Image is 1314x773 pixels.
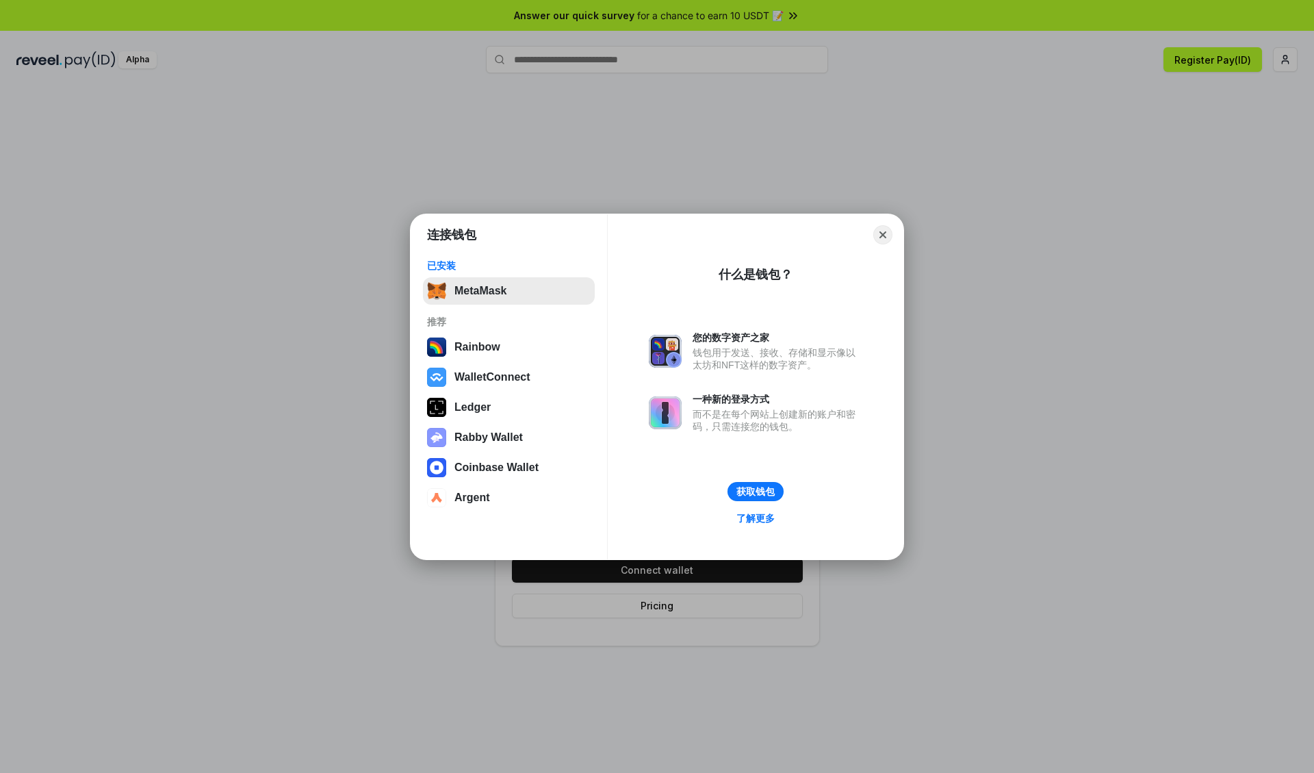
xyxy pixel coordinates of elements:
[423,394,595,421] button: Ledger
[427,227,476,243] h1: 连接钱包
[736,485,775,498] div: 获取钱包
[693,408,862,433] div: 而不是在每个网站上创建新的账户和密码，只需连接您的钱包。
[423,454,595,481] button: Coinbase Wallet
[423,277,595,305] button: MetaMask
[427,428,446,447] img: svg+xml,%3Csvg%20xmlns%3D%22http%3A%2F%2Fwww.w3.org%2F2000%2Fsvg%22%20fill%3D%22none%22%20viewBox...
[727,482,784,501] button: 获取钱包
[649,335,682,368] img: svg+xml,%3Csvg%20xmlns%3D%22http%3A%2F%2Fwww.w3.org%2F2000%2Fsvg%22%20fill%3D%22none%22%20viewBox...
[427,398,446,417] img: svg+xml,%3Csvg%20xmlns%3D%22http%3A%2F%2Fwww.w3.org%2F2000%2Fsvg%22%20width%3D%2228%22%20height%3...
[454,461,539,474] div: Coinbase Wallet
[454,371,530,383] div: WalletConnect
[427,281,446,301] img: svg+xml,%3Csvg%20fill%3D%22none%22%20height%3D%2233%22%20viewBox%3D%220%200%2035%2033%22%20width%...
[719,266,793,283] div: 什么是钱包？
[728,509,783,527] a: 了解更多
[693,331,862,344] div: 您的数字资产之家
[423,484,595,511] button: Argent
[427,316,591,328] div: 推荐
[693,393,862,405] div: 一种新的登录方式
[423,333,595,361] button: Rainbow
[427,259,591,272] div: 已安装
[427,488,446,507] img: svg+xml,%3Csvg%20width%3D%2228%22%20height%3D%2228%22%20viewBox%3D%220%200%2028%2028%22%20fill%3D...
[427,338,446,357] img: svg+xml,%3Csvg%20width%3D%22120%22%20height%3D%22120%22%20viewBox%3D%220%200%20120%20120%22%20fil...
[423,364,595,391] button: WalletConnect
[454,401,491,414] div: Ledger
[454,341,500,353] div: Rainbow
[454,492,490,504] div: Argent
[873,225,892,244] button: Close
[427,458,446,477] img: svg+xml,%3Csvg%20width%3D%2228%22%20height%3D%2228%22%20viewBox%3D%220%200%2028%2028%22%20fill%3D...
[736,512,775,524] div: 了解更多
[454,285,506,297] div: MetaMask
[693,346,862,371] div: 钱包用于发送、接收、存储和显示像以太坊和NFT这样的数字资产。
[649,396,682,429] img: svg+xml,%3Csvg%20xmlns%3D%22http%3A%2F%2Fwww.w3.org%2F2000%2Fsvg%22%20fill%3D%22none%22%20viewBox...
[427,368,446,387] img: svg+xml,%3Csvg%20width%3D%2228%22%20height%3D%2228%22%20viewBox%3D%220%200%2028%2028%22%20fill%3D...
[454,431,523,444] div: Rabby Wallet
[423,424,595,451] button: Rabby Wallet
